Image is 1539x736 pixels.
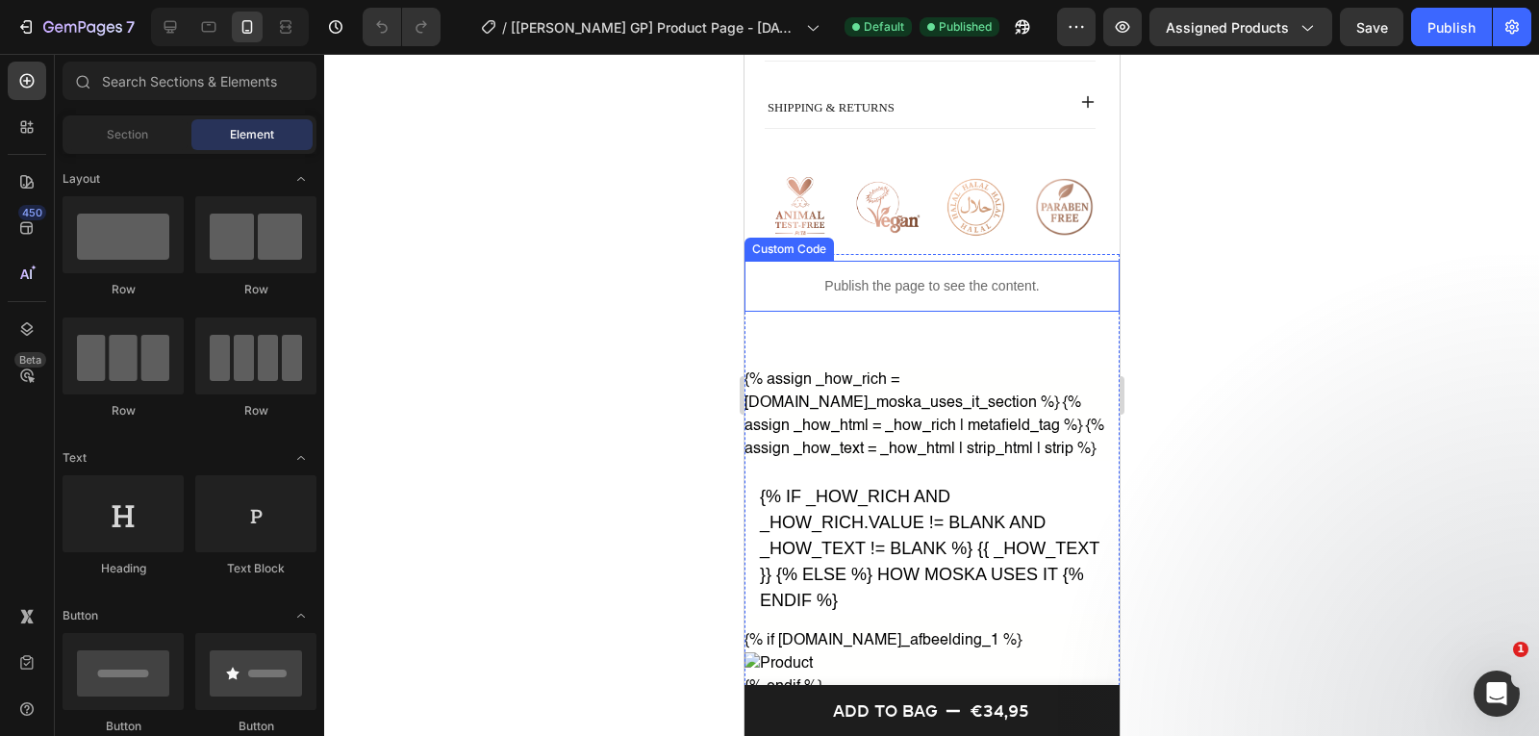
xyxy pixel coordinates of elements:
button: Assigned Products [1149,8,1332,46]
div: Beta [14,352,46,368]
span: Published [939,18,992,36]
span: Default [864,18,904,36]
span: Toggle open [286,443,316,473]
span: Section [107,126,148,143]
div: Publish [1427,17,1476,38]
input: Search Sections & Elements [63,62,316,100]
div: Row [195,281,316,298]
div: 450 [18,205,46,220]
div: Button [63,718,184,735]
span: Toggle open [286,600,316,631]
p: 7 [126,15,135,38]
span: / [502,17,507,38]
span: 1 [1513,642,1528,657]
div: Row [195,402,316,419]
div: Row [63,281,184,298]
span: Text [63,449,87,467]
span: Element [230,126,274,143]
button: Publish [1411,8,1492,46]
div: Undo/Redo [363,8,441,46]
span: [[PERSON_NAME] GP] Product Page - [DATE] 11:49:01 [511,17,798,38]
div: Heading [63,560,184,577]
span: Toggle open [286,164,316,194]
button: Save [1340,8,1403,46]
iframe: Design area [744,54,1120,736]
iframe: Intercom live chat [1474,671,1520,717]
div: Button [195,718,316,735]
div: Row [63,402,184,419]
span: Assigned Products [1166,17,1289,38]
span: Layout [63,170,100,188]
span: Button [63,607,98,624]
button: 7 [8,8,143,46]
div: Text Block [195,560,316,577]
span: Save [1356,19,1388,36]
